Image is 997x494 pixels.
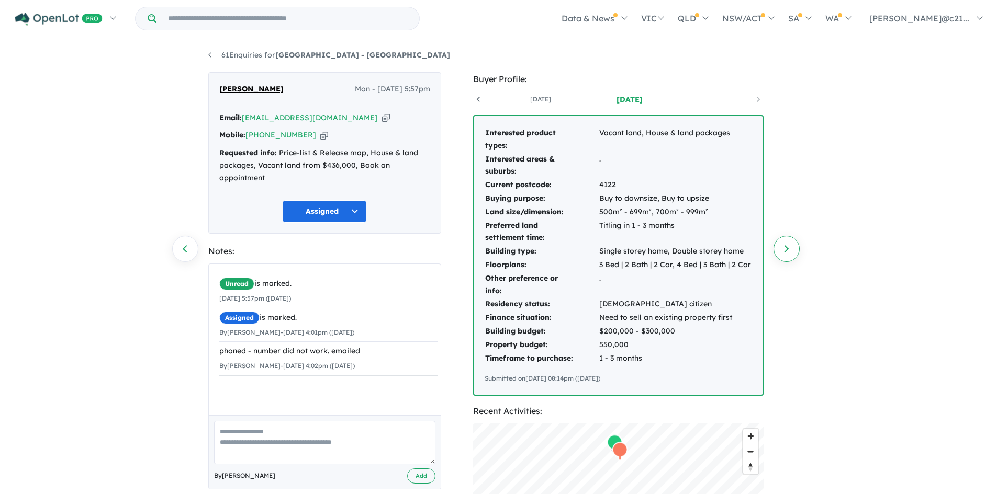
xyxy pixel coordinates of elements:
strong: Requested info: [219,148,277,157]
span: Zoom out [743,444,758,459]
button: Zoom out [743,444,758,459]
td: Buying purpose: [485,192,599,205]
span: Assigned [219,312,260,324]
td: Timeframe to purchase: [485,352,599,365]
td: Building type: [485,245,599,258]
div: Map marker [607,434,622,454]
span: Reset bearing to north [743,459,758,474]
span: [PERSON_NAME]@c21... [869,13,969,24]
td: 500m² - 699m², 700m² - 999m² [599,205,752,219]
span: [PERSON_NAME] [219,83,284,96]
div: Notes: [208,244,441,258]
td: $200,000 - $300,000 [599,325,752,338]
strong: Mobile: [219,130,245,140]
button: Add [407,468,435,484]
td: . [599,272,752,298]
td: . [599,153,752,179]
td: Preferred land settlement time: [485,219,599,245]
a: 61Enquiries for[GEOGRAPHIC_DATA] - [GEOGRAPHIC_DATA] [208,50,450,60]
a: [EMAIL_ADDRESS][DOMAIN_NAME] [242,113,378,122]
td: Vacant land, House & land packages [599,127,752,153]
td: Floorplans: [485,258,599,272]
a: [DATE] [585,94,674,105]
button: Copy [382,112,390,123]
td: 1 - 3 months [599,352,752,365]
div: phoned - number did not work. emailed [219,345,438,358]
td: Finance situation: [485,311,599,325]
span: Mon - [DATE] 5:57pm [355,83,430,96]
button: Copy [320,130,328,141]
div: is marked. [219,278,438,290]
td: Property budget: [485,338,599,352]
strong: [GEOGRAPHIC_DATA] - [GEOGRAPHIC_DATA] [275,50,450,60]
span: By [PERSON_NAME] [214,470,275,481]
div: Price-list & Release map, House & land packages, Vacant land from $436,000, Book an appointment [219,147,430,184]
img: Openlot PRO Logo White [15,13,103,26]
nav: breadcrumb [208,49,789,62]
div: Map marker [612,442,628,461]
td: Residency status: [485,297,599,311]
td: Building budget: [485,325,599,338]
button: Zoom in [743,429,758,444]
small: [DATE] 5:57pm ([DATE]) [219,294,291,302]
a: [PHONE_NUMBER] [245,130,316,140]
td: Land size/dimension: [485,205,599,219]
td: Single storey home, Double storey home [599,245,752,258]
button: Reset bearing to north [743,459,758,474]
input: Try estate name, suburb, builder or developer [159,7,417,30]
div: Map marker [609,439,624,458]
div: Buyer Profile: [473,72,764,86]
td: Titling in 1 - 3 months [599,219,752,245]
td: Interested areas & suburbs: [485,153,599,179]
td: 4122 [599,178,752,192]
button: Assigned [283,200,366,223]
div: Map marker [607,435,623,454]
td: Buy to downsize, Buy to upsize [599,192,752,205]
strong: Email: [219,113,242,122]
td: Need to sell an existing property first [599,311,752,325]
a: [DATE] [496,94,585,105]
td: Interested product types: [485,127,599,153]
small: By [PERSON_NAME] - [DATE] 4:02pm ([DATE]) [219,362,355,370]
td: 3 Bed | 2 Bath | 2 Car, 4 Bed | 3 Bath | 2 Car [599,258,752,272]
span: Unread [219,278,254,290]
div: is marked. [219,312,438,324]
td: Current postcode: [485,178,599,192]
td: Other preference or info: [485,272,599,298]
div: Recent Activities: [473,404,764,418]
small: By [PERSON_NAME] - [DATE] 4:01pm ([DATE]) [219,328,354,336]
div: Submitted on [DATE] 08:14pm ([DATE]) [485,373,752,384]
td: [DEMOGRAPHIC_DATA] citizen [599,297,752,311]
td: 550,000 [599,338,752,352]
